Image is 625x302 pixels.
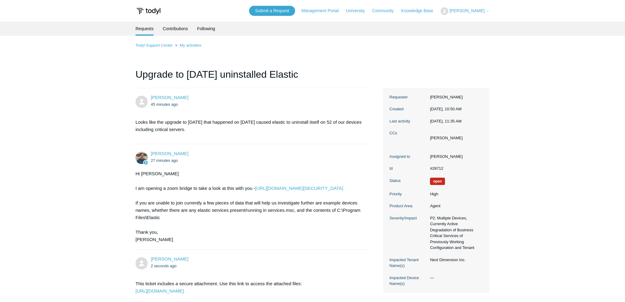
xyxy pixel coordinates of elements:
a: Community [372,8,400,14]
a: Management Portal [302,8,345,14]
dd: [PERSON_NAME] [427,154,483,160]
div: Hi [PERSON_NAME] I am opening a zoom bridge to take a look at this with you - If you are unable t... [135,170,363,243]
time: 10/06/2025, 10:50 [430,107,461,111]
dt: Created [389,106,427,112]
dt: Id [389,165,427,172]
dd: Agent [427,203,483,209]
a: Todyl Support Center [135,43,173,48]
a: Contributions [163,22,188,36]
time: 10/06/2025, 11:35 [151,264,177,268]
a: Knowledge Base [401,8,439,14]
span: Nikolai Zriachev [151,95,188,100]
span: Spencer Grissom [151,151,188,156]
a: [PERSON_NAME] [151,256,188,261]
dt: Last activity [389,118,427,124]
dt: Assigned to [389,154,427,160]
dt: Priority [389,191,427,197]
img: Todyl Support Center Help Center home page [135,5,161,17]
a: [PERSON_NAME] [151,95,188,100]
a: [URL][DOMAIN_NAME] [135,288,184,293]
a: My activities [180,43,201,48]
li: Todyl Support Center [135,43,174,48]
dt: Product Area [389,203,427,209]
span: We are working on a response for you [430,178,445,185]
li: Ben Gagne [430,135,463,141]
dd: [PERSON_NAME] [427,94,483,100]
span: Nikolai Zriachev [151,256,188,261]
dt: Impacted Device Name(s) [389,275,427,287]
dt: Requester [389,94,427,100]
dt: Severity/Impact [389,215,427,221]
h1: Upgrade to [DATE] uninstalled Elastic [135,67,369,88]
button: [PERSON_NAME] [441,7,490,15]
dd: High [427,191,483,197]
time: 10/06/2025, 10:50 [151,102,178,107]
dt: Status [389,178,427,184]
li: Requests [135,22,154,36]
dt: CCs [389,130,427,136]
a: Following [197,22,215,36]
a: University [346,8,371,14]
span: [PERSON_NAME] [450,8,485,13]
a: Submit a Request [249,6,295,16]
dd: #28712 [427,165,483,172]
dd: Next Dimension Inc. [427,257,483,263]
a: [URL][DOMAIN_NAME][SECURITY_DATA] [255,186,343,191]
dt: Impacted Tenant Name(s) [389,257,427,269]
a: [PERSON_NAME] [151,151,188,156]
time: 10/06/2025, 11:08 [151,158,178,163]
time: 10/06/2025, 11:35 [430,119,461,123]
li: My activities [174,43,201,48]
p: This ticket includes a secure attachment. Use this link to access the attached files: [135,280,363,295]
dd: — [427,275,483,281]
dd: P2: Multiple Devices, Currently Active Degradation of Business Critical Services of Previously Wo... [427,215,483,251]
p: Looks like the upgrade to [DATE] that happened on [DATE] caused elastic to uninstall itself on 52... [135,119,363,133]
